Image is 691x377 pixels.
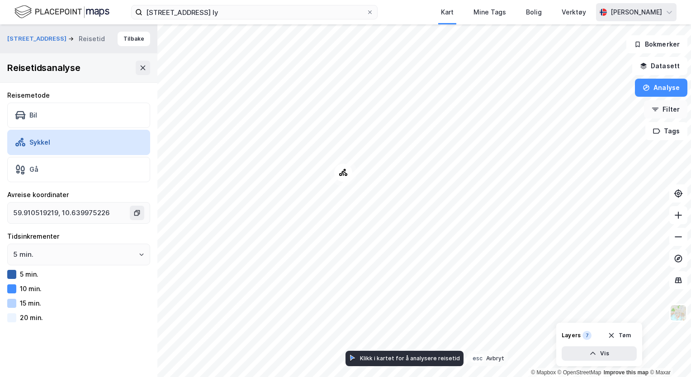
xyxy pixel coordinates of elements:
[79,33,105,44] div: Reisetid
[334,164,352,182] div: Map marker
[360,355,460,362] div: Klikk i kartet for å analysere reisetid
[473,7,506,18] div: Mine Tags
[8,244,150,265] input: ClearOpen
[558,369,601,376] a: OpenStreetMap
[626,35,687,53] button: Bokmerker
[602,328,637,343] button: Tøm
[562,7,586,18] div: Verktøy
[7,61,80,75] div: Reisetidsanalyse
[7,34,68,43] button: [STREET_ADDRESS]
[562,332,581,339] div: Layers
[8,203,132,223] input: Klikk i kartet for å velge avreisested
[20,285,42,292] div: 10 min.
[7,90,150,101] div: Reisemetode
[7,231,150,242] div: Tidsinkrementer
[20,314,43,321] div: 20 min.
[29,165,38,173] div: Gå
[526,7,542,18] div: Bolig
[486,355,504,362] div: Avbryt
[670,304,687,321] img: Z
[20,270,38,278] div: 5 min.
[29,111,37,119] div: Bil
[582,331,592,340] div: 7
[644,100,687,118] button: Filter
[14,4,109,20] img: logo.f888ab2527a4732fd821a326f86c7f29.svg
[7,189,150,200] div: Avreise koordinater
[646,334,691,377] div: Kontrollprogram for chat
[471,354,484,363] div: esc
[118,32,150,46] button: Tilbake
[142,5,366,19] input: Søk på adresse, matrikkel, gårdeiere, leietakere eller personer
[562,346,637,361] button: Vis
[441,7,454,18] div: Kart
[635,79,687,97] button: Analyse
[604,369,648,376] a: Improve this map
[20,299,41,307] div: 15 min.
[611,7,662,18] div: [PERSON_NAME]
[645,122,687,140] button: Tags
[138,251,145,258] button: Open
[632,57,687,75] button: Datasett
[29,138,50,146] div: Sykkel
[646,334,691,377] iframe: Chat Widget
[531,369,556,376] a: Mapbox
